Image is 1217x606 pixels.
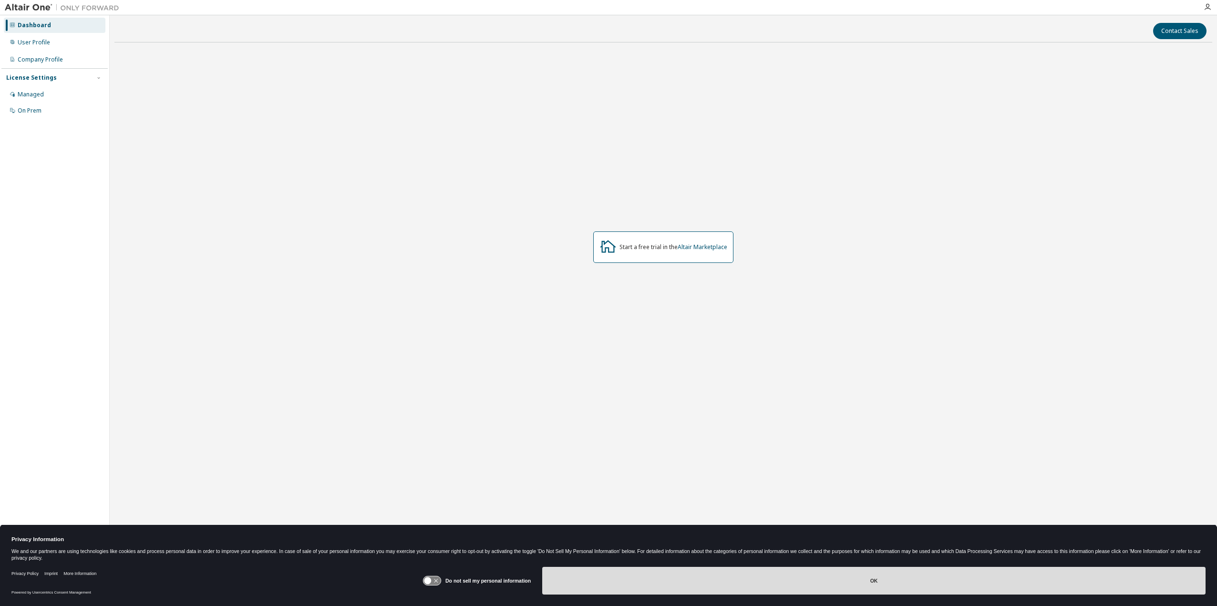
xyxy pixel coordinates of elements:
a: Altair Marketplace [678,243,727,251]
div: On Prem [18,107,41,115]
div: Managed [18,91,44,98]
div: User Profile [18,39,50,46]
div: License Settings [6,74,57,82]
div: Start a free trial in the [619,243,727,251]
img: Altair One [5,3,124,12]
div: Dashboard [18,21,51,29]
div: Company Profile [18,56,63,63]
button: Contact Sales [1153,23,1207,39]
